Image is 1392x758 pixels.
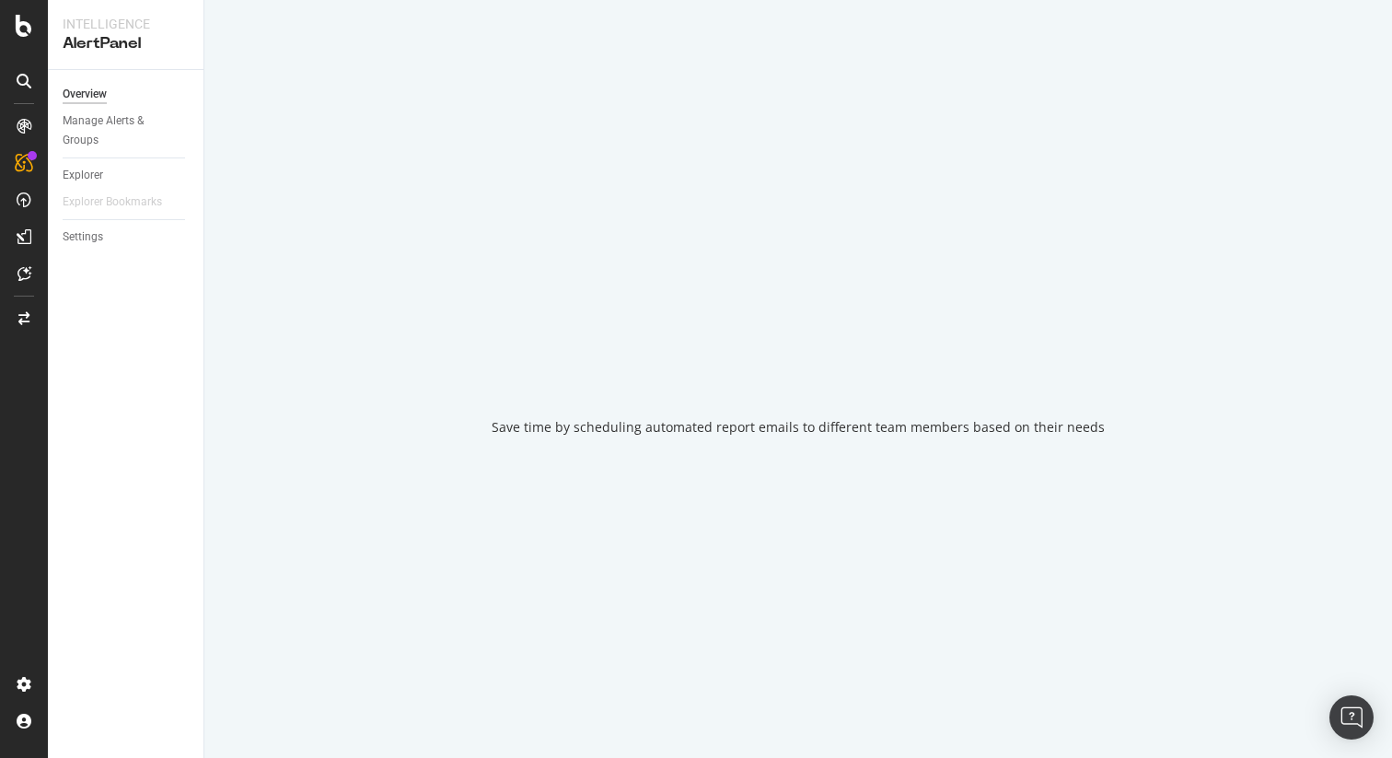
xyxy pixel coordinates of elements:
div: Open Intercom Messenger [1329,695,1374,740]
a: Manage Alerts & Groups [63,111,191,150]
div: Save time by scheduling automated report emails to different team members based on their needs [492,418,1105,437]
div: animation [732,322,864,389]
div: Intelligence [63,15,189,33]
div: AlertPanel [63,33,189,54]
a: Explorer Bookmarks [63,192,180,212]
div: Explorer Bookmarks [63,192,162,212]
a: Overview [63,85,191,104]
a: Settings [63,227,191,247]
div: Explorer [63,166,103,185]
a: Explorer [63,166,191,185]
div: Settings [63,227,103,247]
div: Manage Alerts & Groups [63,111,173,150]
div: Overview [63,85,107,104]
